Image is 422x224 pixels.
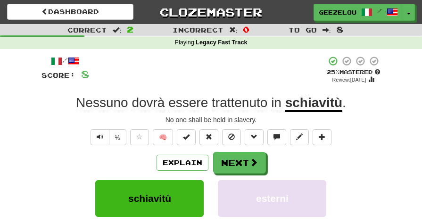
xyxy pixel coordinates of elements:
a: Dashboard [7,4,133,20]
span: 8 [81,68,89,80]
div: / [41,56,89,67]
div: Text-to-speech controls [89,129,127,145]
span: / [377,8,382,14]
button: Grammar (alt+g) [245,129,264,145]
span: : [323,26,331,33]
a: geezelouise / [314,4,403,21]
u: schiavitù [285,95,342,112]
button: Ignore sentence (alt+i) [222,129,241,145]
span: Incorrect [173,26,223,34]
span: 25 % [327,69,339,75]
strong: Legacy Fast Track [196,39,247,46]
span: trattenuto [212,95,267,110]
button: esterni [218,180,326,217]
a: Clozemaster [148,4,274,20]
span: . [342,95,346,110]
span: 0 [243,25,249,34]
span: Correct [67,26,107,34]
span: 2 [127,25,133,34]
button: Explain [157,155,208,171]
small: Review: [DATE] [332,77,366,83]
span: esterni [256,193,289,204]
span: essere [168,95,208,110]
button: 🧠 [153,129,173,145]
span: : [229,26,238,33]
button: Edit sentence (alt+d) [290,129,309,145]
button: Play sentence audio (ctl+space) [91,129,109,145]
span: in [271,95,281,110]
span: dovrà [132,95,165,110]
span: Nessuno [76,95,128,110]
div: No one shall be held in slavery. [41,115,381,124]
div: Mastered [326,68,381,76]
span: : [113,26,121,33]
span: geezelouise [319,8,356,17]
span: 8 [337,25,343,34]
button: schiavitù [95,180,204,217]
span: schiavitù [128,193,171,204]
button: Favorite sentence (alt+f) [130,129,149,145]
button: Discuss sentence (alt+u) [267,129,286,145]
button: Set this sentence to 100% Mastered (alt+m) [177,129,196,145]
button: ½ [109,129,127,145]
span: Score: [41,71,75,79]
button: Add to collection (alt+a) [313,129,331,145]
button: Next [213,152,266,174]
span: To go [289,26,317,34]
button: Reset to 0% Mastered (alt+r) [199,129,218,145]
